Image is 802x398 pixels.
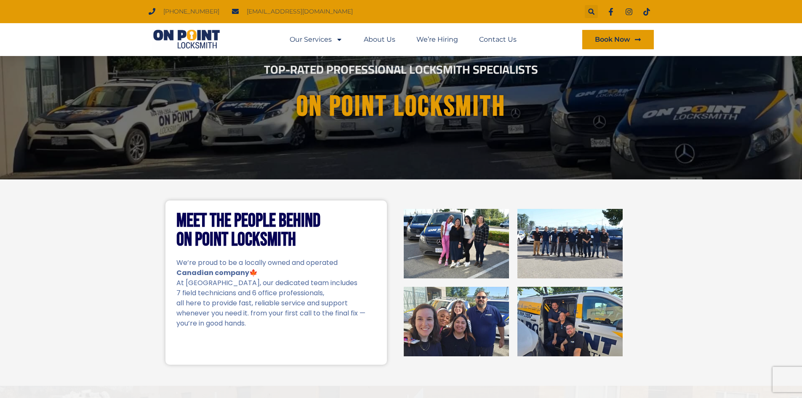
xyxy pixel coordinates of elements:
[404,209,509,278] img: On Point Locksmith Port Coquitlam, BC 1
[582,30,654,49] a: Book Now
[176,308,376,318] p: whenever you need it. from your first call to the final fix —
[174,91,628,123] h1: On point Locksmith
[517,287,623,356] img: On Point Locksmith Port Coquitlam, BC 4
[416,30,458,49] a: We’re Hiring
[176,258,376,268] p: We’re proud to be a locally owned and operated
[290,30,343,49] a: Our Services
[595,36,630,43] span: Book Now
[364,30,395,49] a: About Us
[176,268,376,288] p: 🍁 At [GEOGRAPHIC_DATA], our dedicated team includes
[245,6,353,17] span: [EMAIL_ADDRESS][DOMAIN_NAME]
[290,30,517,49] nav: Menu
[167,64,635,75] h2: Top-Rated Professional Locksmith Specialists
[404,287,509,356] img: On Point Locksmith Port Coquitlam, BC 3
[161,6,219,17] span: [PHONE_NUMBER]
[585,5,598,18] div: Search
[176,298,376,308] p: all here to provide fast, reliable service and support
[176,288,376,298] p: 7 field technicians and 6 office professionals,
[176,268,249,278] strong: Canadian company
[517,209,623,278] img: On Point Locksmith Port Coquitlam, BC 2
[479,30,517,49] a: Contact Us
[176,211,376,249] h2: Meet the People Behind On Point Locksmith
[176,318,376,329] p: you’re in good hands.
